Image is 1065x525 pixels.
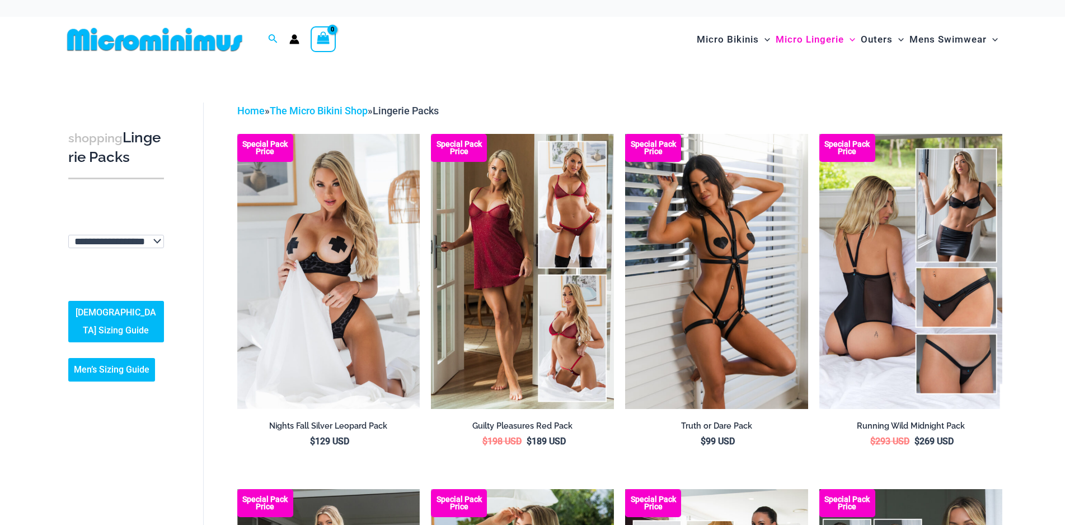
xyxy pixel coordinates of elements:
a: Running Wild Midnight Pack [819,421,1002,435]
a: Account icon link [289,34,299,44]
span: Outers [861,25,893,54]
b: Special Pack Price [237,496,293,510]
a: Nights Fall Silver Leopard 1036 Bra 6046 Thong 09v2 Nights Fall Silver Leopard 1036 Bra 6046 Thon... [237,134,420,408]
span: $ [870,436,875,447]
nav: Site Navigation [692,21,1003,58]
a: Home [237,105,265,117]
a: [DEMOGRAPHIC_DATA] Sizing Guide [68,301,164,342]
a: View Shopping Cart, empty [311,26,336,52]
a: Guilty Pleasures Red Collection Pack F Guilty Pleasures Red Collection Pack BGuilty Pleasures Red... [431,134,614,408]
b: Special Pack Price [237,141,293,155]
h2: Running Wild Midnight Pack [819,421,1002,431]
h3: Lingerie Packs [68,128,164,167]
a: All Styles (1) Running Wild Midnight 1052 Top 6512 Bottom 04Running Wild Midnight 1052 Top 6512 B... [819,134,1002,408]
bdi: 189 USD [527,436,566,447]
span: Menu Toggle [759,25,770,54]
b: Special Pack Price [819,141,875,155]
a: Men’s Sizing Guide [68,358,155,382]
h2: Nights Fall Silver Leopard Pack [237,421,420,431]
span: Menu Toggle [987,25,998,54]
span: $ [527,436,532,447]
span: shopping [68,131,123,145]
span: $ [310,436,315,447]
span: Mens Swimwear [909,25,987,54]
a: Guilty Pleasures Red Pack [431,421,614,435]
img: All Styles (1) [819,134,1002,408]
img: Truth or Dare Black 1905 Bodysuit 611 Micro 07 [625,134,808,408]
a: Mens SwimwearMenu ToggleMenu Toggle [907,22,1001,57]
bdi: 129 USD [310,436,349,447]
bdi: 269 USD [914,436,954,447]
bdi: 293 USD [870,436,909,447]
span: Lingerie Packs [373,105,439,117]
bdi: 198 USD [482,436,522,447]
span: Menu Toggle [893,25,904,54]
b: Special Pack Price [625,496,681,510]
span: Menu Toggle [844,25,855,54]
img: Guilty Pleasures Red Collection Pack F [431,134,614,408]
a: OutersMenu ToggleMenu Toggle [858,22,907,57]
a: Search icon link [268,32,278,47]
span: » » [237,105,439,117]
span: $ [701,436,706,447]
a: The Micro Bikini Shop [270,105,368,117]
b: Special Pack Price [625,141,681,155]
span: Micro Lingerie [776,25,844,54]
img: Nights Fall Silver Leopard 1036 Bra 6046 Thong 09v2 [237,134,420,408]
span: $ [482,436,487,447]
h2: Guilty Pleasures Red Pack [431,421,614,431]
span: $ [914,436,919,447]
img: MM SHOP LOGO FLAT [63,27,247,52]
span: Micro Bikinis [697,25,759,54]
h2: Truth or Dare Pack [625,421,808,431]
b: Special Pack Price [431,141,487,155]
a: Truth or Dare Black 1905 Bodysuit 611 Micro 07 Truth or Dare Black 1905 Bodysuit 611 Micro 06Trut... [625,134,808,408]
bdi: 99 USD [701,436,735,447]
b: Special Pack Price [819,496,875,510]
a: Nights Fall Silver Leopard Pack [237,421,420,435]
a: Micro BikinisMenu ToggleMenu Toggle [694,22,773,57]
select: wpc-taxonomy-pa_fabric-type-746009 [68,235,164,248]
b: Special Pack Price [431,496,487,510]
a: Micro LingerieMenu ToggleMenu Toggle [773,22,858,57]
a: Truth or Dare Pack [625,421,808,435]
